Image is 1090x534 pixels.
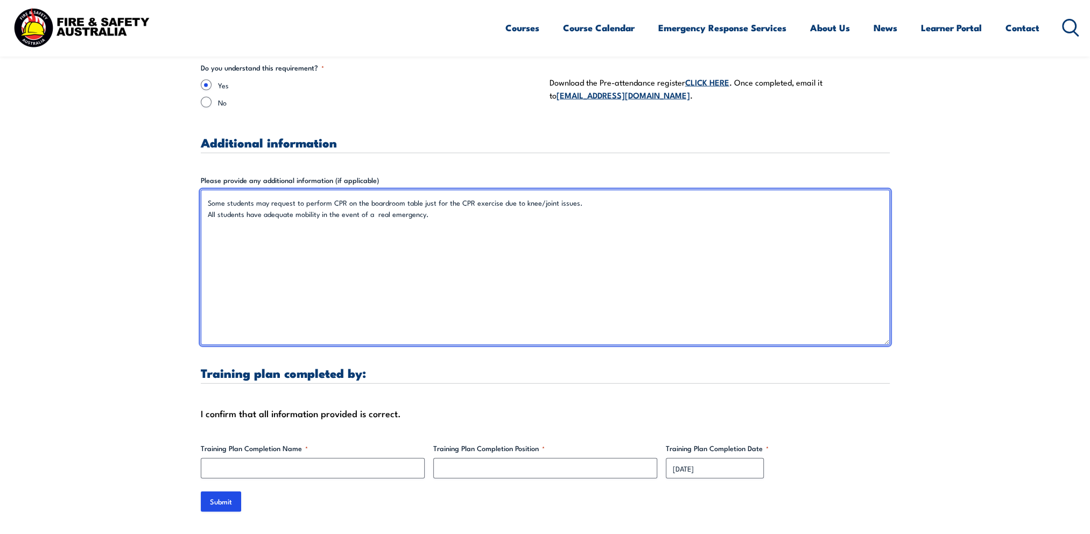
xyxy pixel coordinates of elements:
a: Emergency Response Services [658,13,786,42]
a: [EMAIL_ADDRESS][DOMAIN_NAME] [557,89,690,101]
a: Courses [505,13,539,42]
label: Training Plan Completion Date [666,443,890,454]
input: dd/mm/yyyy [666,458,764,479]
label: No [218,97,541,108]
label: Training Plan Completion Position [433,443,657,454]
h3: Training plan completed by: [201,367,890,379]
a: Contact [1005,13,1039,42]
label: Yes [218,80,541,90]
div: I confirm that all information provided is correct. [201,405,890,421]
label: Training Plan Completion Name [201,443,425,454]
p: Download the Pre-attendance register . Once completed, email it to . [550,76,890,101]
a: News [874,13,897,42]
a: About Us [810,13,850,42]
h3: Additional information [201,136,890,149]
a: CLICK HERE [685,76,729,88]
input: Submit [201,491,241,512]
legend: Do you understand this requirement? [201,62,324,73]
a: Course Calendar [563,13,635,42]
a: Learner Portal [921,13,982,42]
label: Please provide any additional information (if applicable) [201,175,890,186]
